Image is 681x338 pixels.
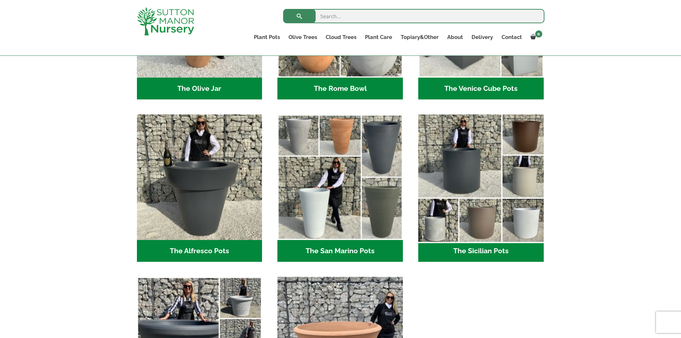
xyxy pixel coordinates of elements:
[277,240,403,262] h2: The San Marino Pots
[535,30,542,38] span: 0
[418,240,544,262] h2: The Sicilian Pots
[284,32,321,42] a: Olive Trees
[137,114,262,240] img: The Alfresco Pots
[137,7,194,35] img: logo
[415,112,547,243] img: The Sicilian Pots
[467,32,497,42] a: Delivery
[443,32,467,42] a: About
[418,114,544,262] a: Visit product category The Sicilian Pots
[137,78,262,100] h2: The Olive Jar
[418,78,544,100] h2: The Venice Cube Pots
[497,32,526,42] a: Contact
[283,9,544,23] input: Search...
[361,32,396,42] a: Plant Care
[321,32,361,42] a: Cloud Trees
[277,78,403,100] h2: The Rome Bowl
[526,32,544,42] a: 0
[396,32,443,42] a: Topiary&Other
[137,114,262,262] a: Visit product category The Alfresco Pots
[277,114,403,240] img: The San Marino Pots
[137,240,262,262] h2: The Alfresco Pots
[250,32,284,42] a: Plant Pots
[277,114,403,262] a: Visit product category The San Marino Pots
